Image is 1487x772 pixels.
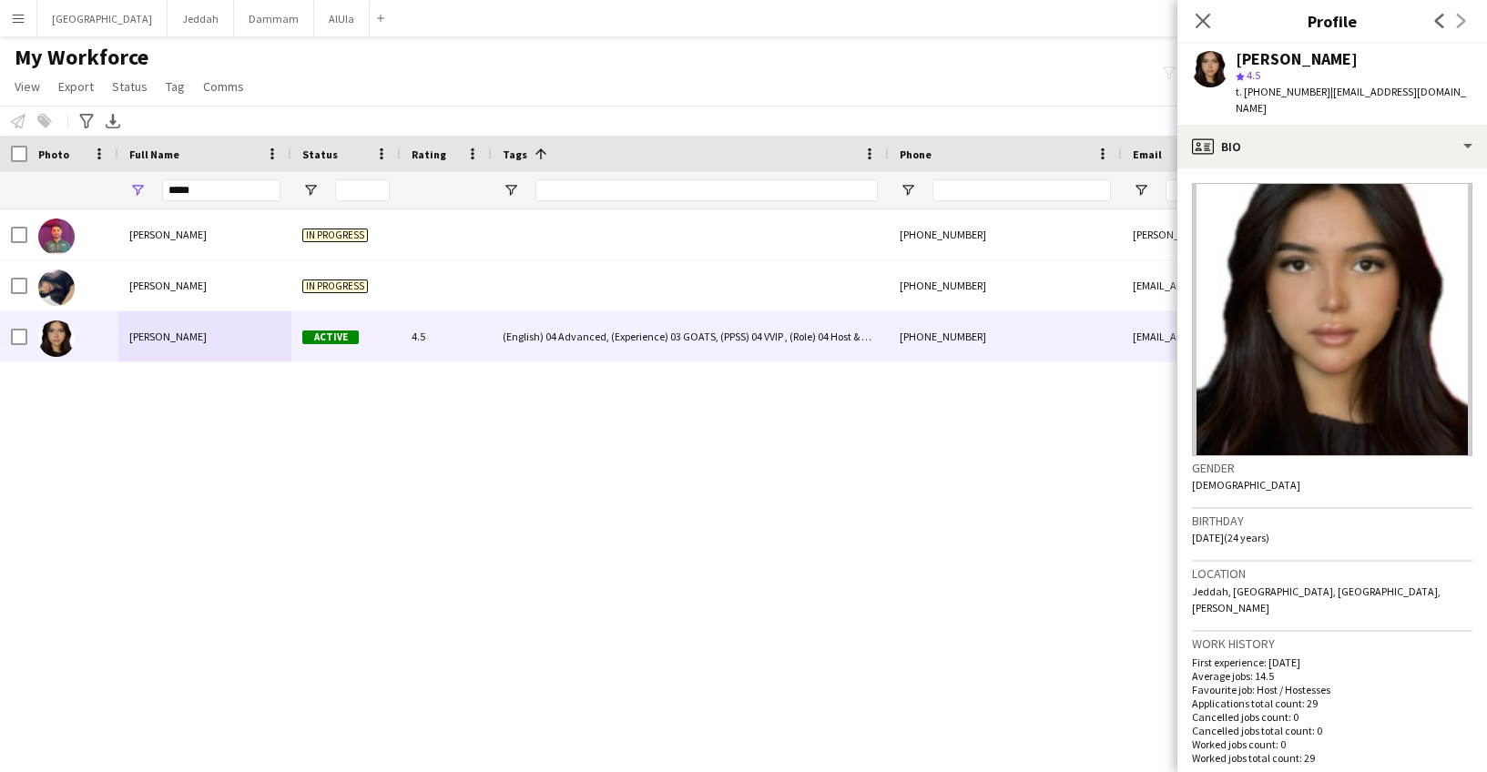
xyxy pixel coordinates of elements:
a: View [7,75,47,98]
span: Phone [900,147,932,161]
a: Export [51,75,101,98]
div: [PERSON_NAME][EMAIL_ADDRESS][DOMAIN_NAME] [1122,209,1486,259]
a: Status [105,75,155,98]
button: Open Filter Menu [129,182,146,198]
input: Phone Filter Input [932,179,1111,201]
span: Export [58,78,94,95]
input: Status Filter Input [335,179,390,201]
span: My Workforce [15,44,148,71]
input: Full Name Filter Input [162,179,280,201]
span: Tag [166,78,185,95]
span: Comms [203,78,244,95]
span: View [15,78,40,95]
div: 4.5 [401,311,492,361]
span: [DATE] (24 years) [1192,531,1269,544]
p: Cancelled jobs total count: 0 [1192,724,1472,737]
span: Active [302,330,359,344]
a: Comms [196,75,251,98]
span: Rating [412,147,446,161]
a: Tag [158,75,192,98]
button: Open Filter Menu [900,182,916,198]
button: Open Filter Menu [503,182,519,198]
h3: Profile [1177,9,1487,33]
p: Applications total count: 29 [1192,696,1472,710]
span: Email [1133,147,1162,161]
div: (English) 04 Advanced, (Experience) 03 GOATS, (PPSS) 04 VVIP , (Role) 04 Host & Hostesses [492,311,889,361]
img: Kamal Mirzayev [38,218,75,255]
div: [EMAIL_ADDRESS][DOMAIN_NAME] [1122,311,1486,361]
span: [DEMOGRAPHIC_DATA] [1192,478,1300,492]
span: 4.5 [1247,68,1260,82]
img: Kawther Mirza [38,320,75,357]
app-action-btn: Export XLSX [102,110,124,132]
span: Full Name [129,147,179,161]
span: In progress [302,279,368,293]
button: Open Filter Menu [1133,182,1149,198]
input: Email Filter Input [1166,179,1475,201]
img: Kawther Mirza [38,269,75,306]
div: [EMAIL_ADDRESS][DOMAIN_NAME] [1122,260,1486,310]
button: Dammam [234,1,314,36]
p: Average jobs: 14.5 [1192,669,1472,683]
h3: Birthday [1192,513,1472,529]
span: Jeddah, [GEOGRAPHIC_DATA], [GEOGRAPHIC_DATA], [PERSON_NAME] [1192,584,1441,615]
h3: Gender [1192,460,1472,476]
span: Status [302,147,338,161]
input: Tags Filter Input [535,179,878,201]
span: Tags [503,147,527,161]
span: t. [PHONE_NUMBER] [1236,85,1330,98]
img: Crew avatar or photo [1192,183,1472,456]
div: [PHONE_NUMBER] [889,311,1122,361]
span: | [EMAIL_ADDRESS][DOMAIN_NAME] [1236,85,1466,115]
div: [PHONE_NUMBER] [889,209,1122,259]
p: Worked jobs total count: 29 [1192,751,1472,765]
div: Bio [1177,125,1487,168]
span: [PERSON_NAME] [129,279,207,292]
div: [PHONE_NUMBER] [889,260,1122,310]
span: [PERSON_NAME] [129,330,207,343]
p: First experience: [DATE] [1192,655,1472,669]
span: Photo [38,147,69,161]
button: AlUla [314,1,370,36]
div: [PERSON_NAME] [1236,51,1358,67]
p: Favourite job: Host / Hostesses [1192,683,1472,696]
span: Status [112,78,148,95]
span: In progress [302,229,368,242]
p: Cancelled jobs count: 0 [1192,710,1472,724]
button: Jeddah [168,1,234,36]
h3: Location [1192,565,1472,582]
span: [PERSON_NAME] [129,228,207,241]
p: Worked jobs count: 0 [1192,737,1472,751]
button: [GEOGRAPHIC_DATA] [37,1,168,36]
app-action-btn: Advanced filters [76,110,97,132]
h3: Work history [1192,635,1472,652]
button: Open Filter Menu [302,182,319,198]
